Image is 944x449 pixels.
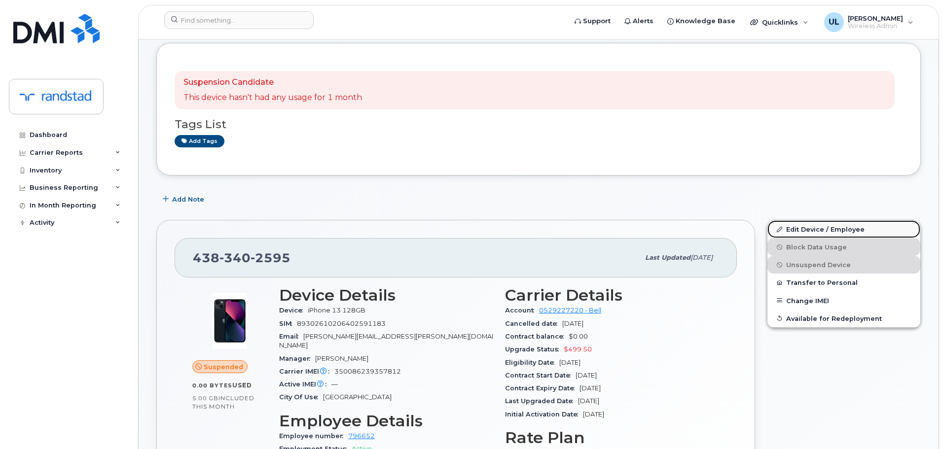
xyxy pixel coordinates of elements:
[505,307,539,314] span: Account
[315,355,368,362] span: [PERSON_NAME]
[172,195,204,204] span: Add Note
[331,380,338,388] span: —
[767,220,920,238] a: Edit Device / Employee
[562,320,583,327] span: [DATE]
[323,393,392,401] span: [GEOGRAPHIC_DATA]
[279,320,297,327] span: SIM
[576,372,597,379] span: [DATE]
[848,14,903,22] span: [PERSON_NAME]
[279,355,315,362] span: Manager
[743,12,815,32] div: Quicklinks
[829,16,839,28] span: UL
[183,77,362,88] p: Suspension Candidate
[505,411,583,418] span: Initial Activation Date
[175,118,903,131] h3: Tags List
[334,368,401,375] span: 350086239357812
[564,345,592,353] span: $499.50
[192,394,254,411] span: included this month
[617,11,660,31] a: Alerts
[251,250,290,265] span: 2595
[164,11,314,29] input: Find something...
[676,16,735,26] span: Knowledge Base
[583,16,611,26] span: Support
[279,368,334,375] span: Carrier IMEI
[569,333,588,340] span: $0.00
[568,11,617,31] a: Support
[348,432,375,440] a: 796652
[660,11,742,31] a: Knowledge Base
[690,254,713,261] span: [DATE]
[633,16,654,26] span: Alerts
[505,345,564,353] span: Upgrade Status
[505,359,559,366] span: Eligibility Date
[279,333,493,349] span: [PERSON_NAME][EMAIL_ADDRESS][PERSON_NAME][DOMAIN_NAME]
[183,92,362,104] p: This device hasn't had any usage for 1 month
[767,256,920,274] button: Unsuspend Device
[308,307,365,314] span: iPhone 13 128GB
[583,411,604,418] span: [DATE]
[279,432,348,440] span: Employee number
[193,250,290,265] span: 438
[505,372,576,379] span: Contract Start Date
[539,307,601,314] a: 0529227220 - Bell
[817,12,920,32] div: Uraib Lakhani
[232,381,252,389] span: used
[767,238,920,256] button: Block Data Usage
[767,310,920,327] button: Available for Redeployment
[175,135,224,147] a: Add tags
[762,18,798,26] span: Quicklinks
[279,307,308,314] span: Device
[279,393,323,401] span: City Of Use
[505,320,562,327] span: Cancelled date
[767,274,920,291] button: Transfer to Personal
[279,380,331,388] span: Active IMEI
[505,429,719,447] h3: Rate Plan
[204,362,243,372] span: Suspended
[578,397,599,405] span: [DATE]
[297,320,386,327] span: 89302610206402591183
[786,314,882,322] span: Available for Redeployment
[192,395,218,402] span: 5.00 GB
[219,250,251,265] span: 340
[505,286,719,304] h3: Carrier Details
[645,254,690,261] span: Last updated
[505,384,580,392] span: Contract Expiry Date
[156,190,213,208] button: Add Note
[279,333,303,340] span: Email
[279,286,493,304] h3: Device Details
[559,359,581,366] span: [DATE]
[767,292,920,310] button: Change IMEI
[848,22,903,30] span: Wireless Admin
[200,291,259,350] img: image20231002-3703462-1ig824h.jpeg
[279,412,493,430] h3: Employee Details
[505,333,569,340] span: Contract balance
[786,261,851,269] span: Unsuspend Device
[580,384,601,392] span: [DATE]
[505,397,578,405] span: Last Upgraded Date
[192,382,232,389] span: 0.00 Bytes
